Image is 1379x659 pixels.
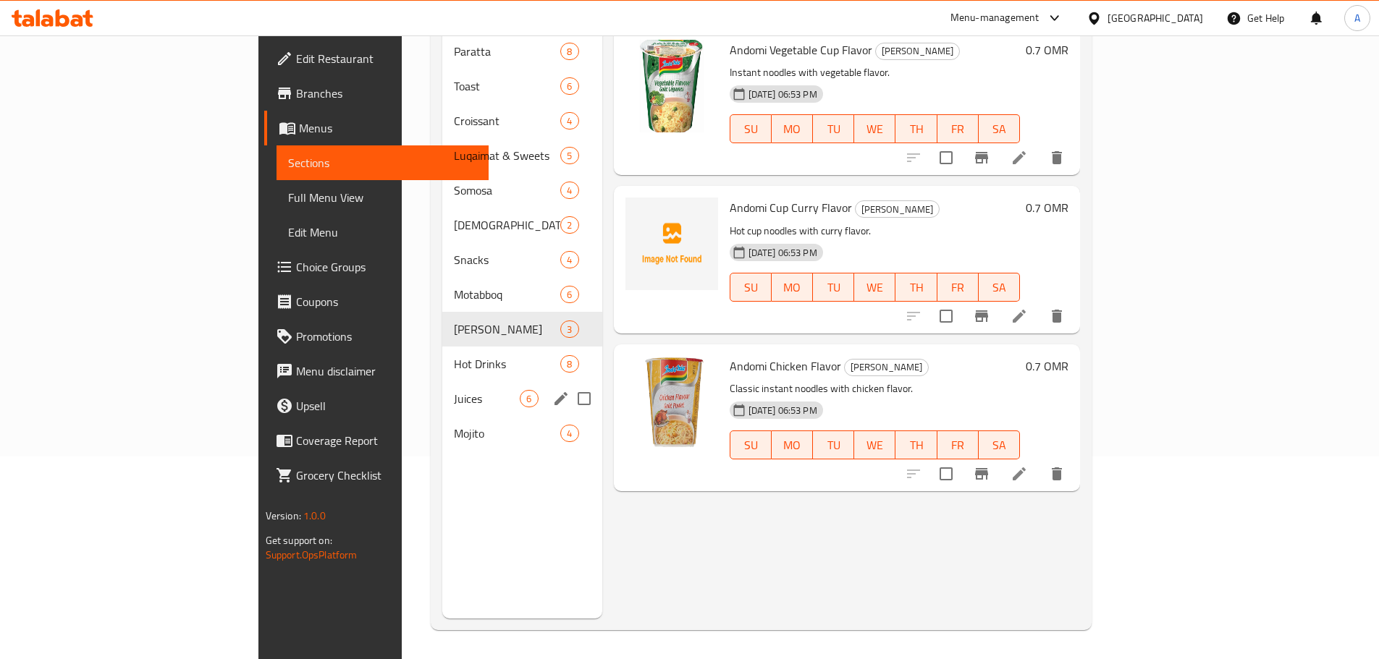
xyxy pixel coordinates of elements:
div: Andomi [875,43,960,60]
span: A [1354,10,1360,26]
span: 6 [561,288,578,302]
span: Edit Restaurant [296,50,477,67]
a: Upsell [264,388,489,423]
a: Edit menu item [1011,149,1028,166]
img: Andomi Vegetable Cup Flavor [625,40,718,132]
div: items [520,390,538,407]
button: FR [937,430,979,459]
nav: Menu sections [442,28,602,456]
span: Hot Drinks [454,355,560,373]
span: 5 [561,149,578,163]
div: Menu-management [950,9,1039,27]
span: Andomi Cup Curry Flavor [730,197,852,218]
button: SA [979,430,1020,459]
div: Andomi [855,200,940,218]
span: TU [819,277,848,298]
button: delete [1039,299,1074,333]
div: Andomi [844,359,929,376]
div: items [560,320,578,338]
span: SU [736,277,766,298]
div: Croissant4 [442,103,602,138]
span: 8 [561,357,578,371]
p: Hot cup noodles with curry flavor. [730,222,1021,240]
span: 6 [520,392,537,406]
div: items [560,182,578,199]
a: Grocery Checklist [264,458,489,493]
button: FR [937,114,979,143]
button: SU [730,430,772,459]
span: Toast [454,77,560,95]
span: [PERSON_NAME] [454,320,560,338]
button: delete [1039,456,1074,491]
div: Mojito4 [442,416,602,451]
span: Promotions [296,328,477,345]
h6: 0.7 OMR [1026,356,1068,376]
button: FR [937,273,979,302]
a: Support.OpsPlatform [266,545,358,564]
span: Somosa [454,182,560,199]
span: FR [943,119,973,140]
button: SU [730,114,772,143]
h6: 0.7 OMR [1026,40,1068,60]
button: Branch-specific-item [964,140,999,175]
span: 4 [561,114,578,128]
span: Get support on: [266,531,332,550]
a: Edit Restaurant [264,41,489,76]
p: Classic instant noodles with chicken flavor. [730,380,1021,398]
span: Mojito [454,425,560,442]
span: WE [860,277,890,298]
a: Menu disclaimer [264,354,489,388]
span: Juices [454,390,520,407]
button: TH [895,273,937,302]
button: SU [730,273,772,302]
p: Instant noodles with vegetable flavor. [730,64,1021,82]
div: [PERSON_NAME]3 [442,312,602,346]
div: Snacks [454,251,560,268]
span: 4 [561,253,578,267]
span: SA [984,119,1014,140]
span: Select to update [931,143,961,173]
span: Full Menu View [288,189,477,206]
span: Sections [288,154,477,171]
button: TH [895,114,937,143]
span: Choice Groups [296,258,477,276]
span: Menus [299,119,477,137]
span: [DATE] 06:53 PM [743,246,823,260]
a: Branches [264,76,489,111]
span: Branches [296,85,477,102]
span: TU [819,119,848,140]
div: Croissant [454,112,560,129]
div: Hot Drinks8 [442,346,602,381]
span: Andomi Vegetable Cup Flavor [730,39,872,61]
div: Toast6 [442,69,602,103]
button: SA [979,114,1020,143]
button: MO [772,430,813,459]
div: items [560,286,578,303]
span: [PERSON_NAME] [845,359,928,375]
button: TU [813,430,854,459]
span: Select to update [931,301,961,331]
span: 2 [561,218,578,232]
span: Paratta [454,43,560,60]
button: edit [550,388,572,409]
img: Andomi Chicken Flavor [625,356,718,448]
div: items [560,112,578,129]
img: Andomi Cup Curry Flavor [625,197,718,290]
div: Luqaimat & Sweets5 [442,138,602,173]
div: items [560,147,578,164]
div: [GEOGRAPHIC_DATA] [1108,10,1203,26]
span: WE [860,119,890,140]
span: Upsell [296,397,477,414]
div: Luqaimat & Sweets [454,147,560,164]
span: WE [860,435,890,456]
a: Menus [264,111,489,145]
div: Paratta8 [442,34,602,69]
button: delete [1039,140,1074,175]
button: Branch-specific-item [964,456,999,491]
span: Edit Menu [288,224,477,241]
span: 4 [561,184,578,197]
span: [PERSON_NAME] [876,43,959,59]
